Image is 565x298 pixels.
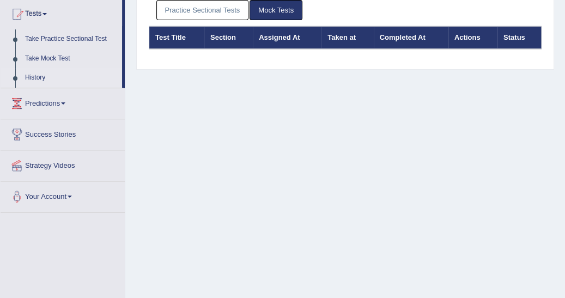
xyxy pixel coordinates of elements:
[20,49,122,69] a: Take Mock Test
[321,26,373,49] th: Taken at
[497,26,542,49] th: Status
[374,26,448,49] th: Completed At
[1,119,125,147] a: Success Stories
[253,26,321,49] th: Assigned At
[1,150,125,178] a: Strategy Videos
[20,29,122,49] a: Take Practice Sectional Test
[149,26,204,49] th: Test Title
[448,26,497,49] th: Actions
[204,26,253,49] th: Section
[1,181,125,209] a: Your Account
[20,68,122,88] a: History
[1,88,125,115] a: Predictions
